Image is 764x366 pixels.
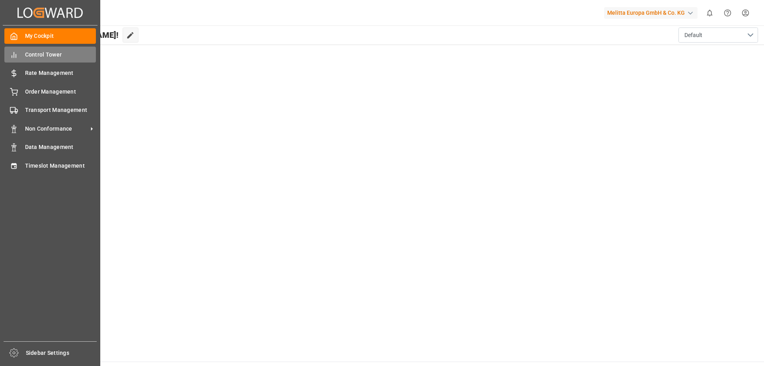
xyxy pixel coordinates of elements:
[678,27,758,43] button: open menu
[25,51,96,59] span: Control Tower
[719,4,737,22] button: Help Center
[4,84,96,99] a: Order Management
[684,31,702,39] span: Default
[25,125,88,133] span: Non Conformance
[4,47,96,62] a: Control Tower
[4,102,96,118] a: Transport Management
[25,88,96,96] span: Order Management
[701,4,719,22] button: show 0 new notifications
[26,349,97,357] span: Sidebar Settings
[4,28,96,44] a: My Cockpit
[33,27,119,43] span: Hello [PERSON_NAME]!
[4,139,96,155] a: Data Management
[25,143,96,151] span: Data Management
[25,69,96,77] span: Rate Management
[25,106,96,114] span: Transport Management
[604,7,698,19] div: Melitta Europa GmbH & Co. KG
[25,32,96,40] span: My Cockpit
[4,158,96,173] a: Timeslot Management
[4,65,96,81] a: Rate Management
[604,5,701,20] button: Melitta Europa GmbH & Co. KG
[25,162,96,170] span: Timeslot Management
